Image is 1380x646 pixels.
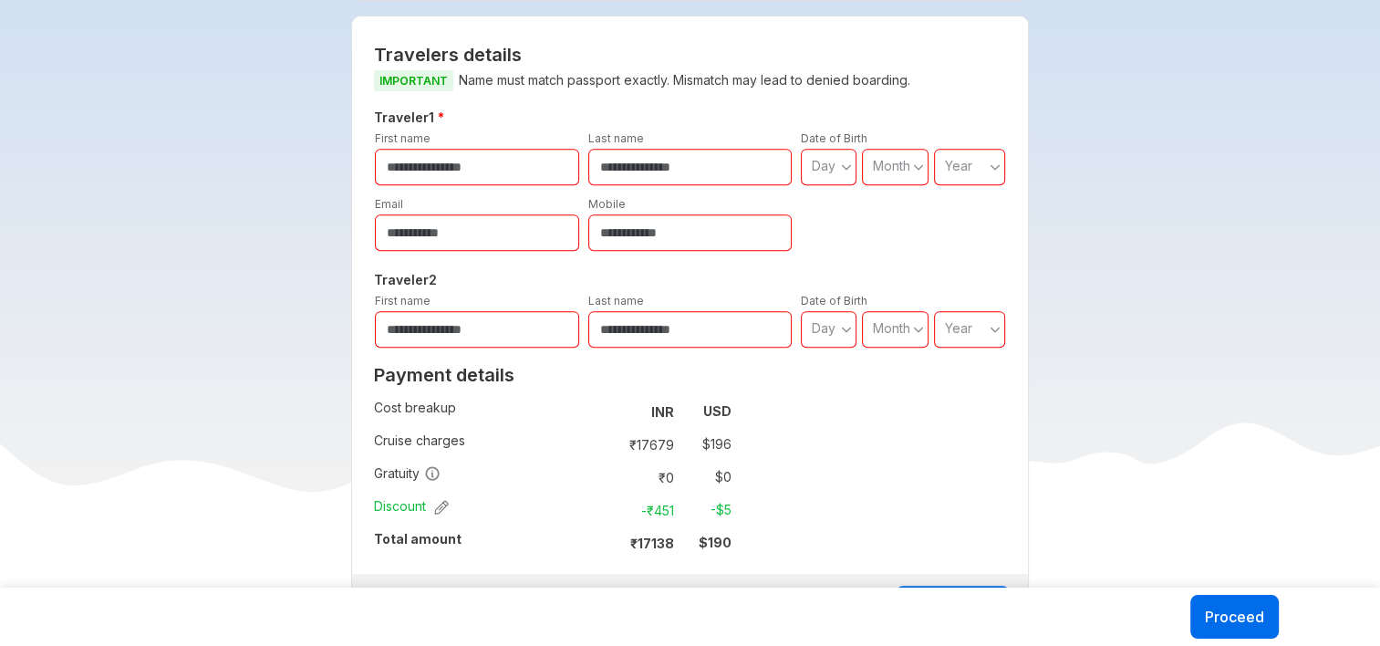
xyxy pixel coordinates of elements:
[651,404,674,420] strong: INR
[374,395,597,428] td: Cost breakup
[605,464,681,490] td: ₹ 0
[375,131,431,145] label: First name
[605,432,681,457] td: ₹ 17679
[374,44,1006,66] h2: Travelers details
[945,320,972,336] span: Year
[801,294,867,307] label: Date of Birth
[990,158,1001,176] svg: angle down
[374,69,1006,92] p: Name must match passport exactly. Mismatch may lead to denied boarding.
[1190,595,1279,639] button: Proceed
[873,320,910,336] span: Month
[374,364,732,386] h2: Payment details
[374,497,449,516] span: Discount
[597,428,605,461] td: :
[375,294,431,307] label: First name
[896,586,1010,630] button: Proceed
[605,497,681,523] td: -₹ 451
[681,432,732,457] td: $ 196
[841,158,852,176] svg: angle down
[597,526,605,559] td: :
[913,320,924,339] svg: angle down
[913,158,924,176] svg: angle down
[597,395,605,428] td: :
[588,131,644,145] label: Last name
[374,70,453,91] span: IMPORTANT
[370,269,1010,291] h5: Traveler 2
[597,494,605,526] td: :
[630,536,674,551] strong: ₹ 17138
[588,197,626,211] label: Mobile
[374,531,462,547] strong: Total amount
[812,320,835,336] span: Day
[681,497,732,523] td: -$ 5
[375,197,403,211] label: Email
[812,158,835,173] span: Day
[588,294,644,307] label: Last name
[841,320,852,339] svg: angle down
[990,320,1001,339] svg: angle down
[801,131,867,145] label: Date of Birth
[597,461,605,494] td: :
[873,158,910,173] span: Month
[374,464,441,483] span: Gratuity
[703,403,732,419] strong: USD
[699,535,732,550] strong: $ 190
[374,428,597,461] td: Cruise charges
[681,464,732,490] td: $ 0
[370,107,1010,129] h5: Traveler 1
[945,158,972,173] span: Year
